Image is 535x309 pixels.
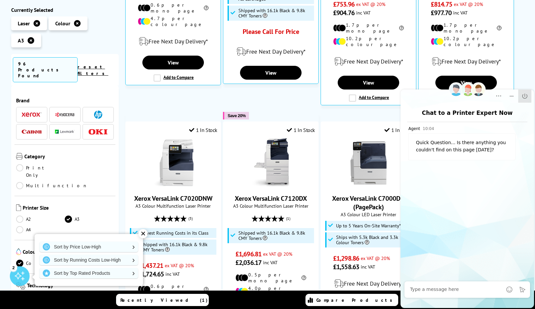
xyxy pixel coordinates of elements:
span: Brand [16,97,114,104]
label: Add to Compare [349,94,389,102]
li: 0.5p per mono page [235,272,306,284]
span: Ships with 5.3k Black and 3.3k Colour Toners [336,235,410,245]
a: Colour [16,260,65,267]
a: Print Only [16,164,65,179]
a: Recently Viewed (1) [116,294,209,306]
span: £1,724.65 [138,270,164,278]
span: inc VAT [263,259,278,266]
a: A3 [65,216,114,223]
div: 1 In Stock [384,127,413,133]
div: modal_delivery [227,42,315,61]
div: modal_delivery [129,32,217,51]
a: Xerox VersaLink C7020DNW [149,182,198,189]
a: OKI [88,128,108,136]
a: HP [88,111,108,119]
div: modal_delivery [324,274,413,293]
span: inc VAT [165,271,180,277]
iframe: chat window [400,79,535,309]
a: Compare Products [305,294,398,306]
img: Category [16,153,23,160]
span: Shipped with 16.1k Black & 9.8k CMY Toners [238,230,313,241]
a: Kyocera [55,111,75,119]
span: 96 Products Found [13,57,78,82]
div: modal_delivery [422,52,510,71]
div: 2 [10,264,17,271]
a: Xerox VersaLink C7000DN (PagePack) [344,182,393,189]
div: 1 In Stock [287,127,315,133]
img: Xerox VersaLink C7000DN (PagePack) [344,138,393,188]
img: Colour or Mono [16,248,21,255]
a: View [142,56,204,69]
span: inc VAT [453,10,468,16]
a: Xerox VersaLink C7120DX [246,182,296,189]
span: Category [24,153,114,161]
span: £1,437.21 [138,261,163,270]
span: £1,298.86 [333,254,359,263]
li: 1.7p per mono page [333,22,404,34]
span: Up to 5 Years On-Site Warranty* [336,223,401,228]
span: Save 20% [228,113,246,118]
span: A3 Colour Multifunction Laser Printer [129,203,217,209]
span: Laser [18,20,30,27]
a: Xerox VersaLink C7020DNW [134,194,212,203]
a: Sort by Running Costs Low-High [39,255,138,265]
a: Lexmark [55,128,75,136]
span: A3 Colour Multifunction Laser Printer [227,203,315,209]
a: Sort by Price Low-High [39,242,138,252]
li: 4.0p per colour page [235,285,306,297]
img: OKI [88,129,108,135]
span: Colour [55,20,70,27]
li: 0.6p per mono page [138,2,208,14]
a: reset filters [78,64,108,76]
span: ex VAT @ 20% [263,251,292,257]
img: Lexmark [55,130,75,134]
span: A3 Colour LED Laser Printer [324,211,413,218]
a: Multifunction [16,182,88,189]
img: Xerox VersaLink C7120DX [246,138,296,188]
span: £2,036.17 [235,258,261,267]
span: ex VAT @ 20% [361,255,390,261]
li: 10.2p per colour page [431,36,501,47]
span: inc VAT [356,10,371,16]
a: Xerox VersaLink C7000DN (PagePack) [332,194,405,211]
img: Printer Size [16,204,21,211]
span: Printer Size [23,204,114,212]
li: 0.6p per mono page [138,283,208,295]
a: Xerox VersaLink C7120DX [235,194,307,203]
img: Xerox [22,113,41,117]
a: Sort by Top Rated Products [39,268,138,278]
span: Shipped with 16.1k Black & 9.8k CMY Toners [141,242,215,252]
div: Currently Selected [11,7,119,13]
span: Technology [27,282,114,291]
button: Save 20% [223,112,249,119]
span: £1,696.81 [235,250,261,258]
li: 1.7p per mono page [431,22,501,34]
span: Shipped with 16.1k Black & 9.8k CMY Toners [238,8,313,18]
div: ✕ [138,229,148,238]
span: £977.70 [431,9,451,17]
label: Add to Compare [154,74,194,82]
div: modal_delivery [324,52,413,71]
span: Compare Products [316,297,396,303]
span: Lowest Running Costs in its Class [141,230,208,236]
a: Xerox [22,111,41,119]
span: (3) [188,212,193,225]
a: Canon [22,128,41,136]
div: Please Call For Price [235,27,306,39]
div: 1 In Stock [189,127,217,133]
li: 4.7p per colour page [138,15,208,27]
a: View [240,66,301,80]
span: (1) [286,212,290,225]
a: View [338,76,399,90]
a: A4 [16,226,65,233]
li: 10.2p per colour page [333,36,404,47]
span: Recently Viewed (1) [120,297,208,303]
img: HP [94,111,102,119]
